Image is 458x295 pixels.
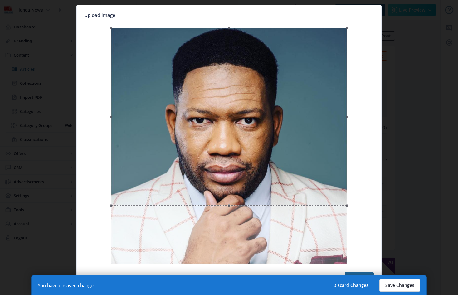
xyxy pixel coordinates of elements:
button: Save Changes [379,279,420,292]
button: Cancel [84,272,110,285]
button: Discard Changes [327,279,374,292]
div: You have unsaved changes [38,282,95,288]
button: Confirm [345,272,374,285]
span: Upload Image [84,10,115,20]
